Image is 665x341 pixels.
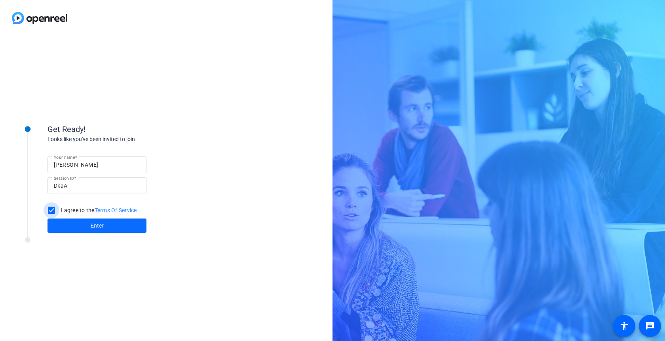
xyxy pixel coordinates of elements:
[91,222,104,230] span: Enter
[47,135,206,143] div: Looks like you've been invited to join
[54,176,74,181] mat-label: Session ID
[619,321,629,331] mat-icon: accessibility
[47,219,146,233] button: Enter
[54,155,75,160] mat-label: Your name
[47,123,206,135] div: Get Ready!
[59,206,137,214] label: I agree to the
[645,321,655,331] mat-icon: message
[95,207,137,213] a: Terms Of Service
